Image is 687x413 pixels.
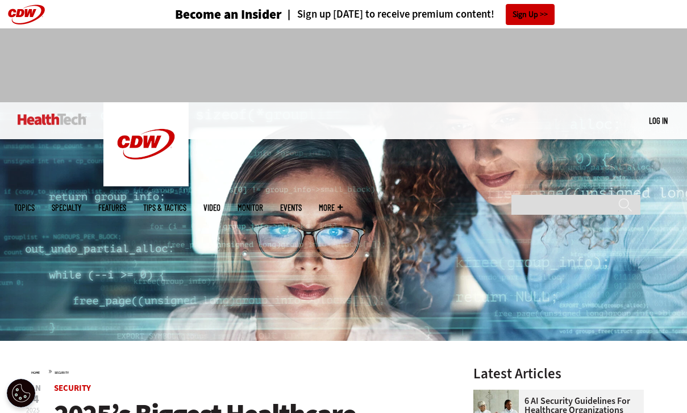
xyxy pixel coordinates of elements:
a: Sign Up [506,4,555,25]
a: Events [280,203,302,212]
img: Home [18,114,86,125]
a: Doctors meeting in the office [473,390,524,399]
span: Specialty [52,203,81,212]
div: Cookie Settings [7,379,35,407]
a: Features [98,203,126,212]
button: Open Preferences [7,379,35,407]
span: Topics [14,203,35,212]
div: User menu [649,115,668,127]
h3: Become an Insider [175,8,282,21]
a: Home [31,370,40,375]
a: Tips & Tactics [143,203,186,212]
a: MonITor [238,203,263,212]
a: CDW [103,177,189,189]
a: Sign up [DATE] to receive premium content! [282,9,494,20]
iframe: advertisement [137,40,551,91]
span: More [319,203,343,212]
a: Become an Insider [132,8,282,21]
div: » [31,366,444,376]
h3: Latest Articles [473,366,644,381]
img: Home [103,102,189,186]
a: Log in [649,115,668,126]
a: Security [55,370,69,375]
a: Security [54,382,91,394]
a: Video [203,203,220,212]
